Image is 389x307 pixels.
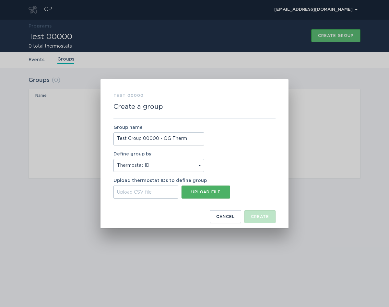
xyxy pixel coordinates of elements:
[185,190,227,194] div: Upload file
[113,178,207,183] label: Upload thermostat IDs to define group
[113,125,204,130] label: Group name
[210,210,241,223] button: Cancel
[182,186,230,199] button: Upload CSV file
[113,186,178,199] div: Upload CSV file
[251,215,269,219] div: Create
[113,92,144,99] h3: Test 00000
[113,103,163,111] h2: Create a group
[113,152,151,156] label: Define group by
[216,215,235,219] div: Cancel
[100,79,289,228] div: Create group
[244,210,276,223] button: Create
